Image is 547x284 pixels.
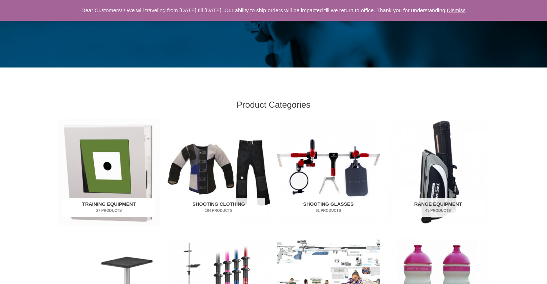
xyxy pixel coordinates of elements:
img: Shooting Glasses [277,119,380,225]
h2: Range Equipment [392,198,484,217]
img: Shooting Clothing [168,119,270,225]
a: Visit product category Range Equipment [387,119,489,225]
mark: 61 Products [282,208,375,213]
h2: Training Equipment [63,198,155,217]
mark: 104 Products [172,208,265,213]
a: Visit product category Training Equipment [58,119,160,225]
img: Range Equipment [387,119,489,225]
h2: Product Categories [58,99,489,110]
a: Dismiss [447,7,466,13]
a: Visit product category Shooting Glasses [277,119,380,225]
h2: Shooting Clothing [172,198,265,217]
mark: 27 Products [63,208,155,213]
img: Training Equipment [58,119,160,225]
h2: Shooting Glasses [282,198,375,217]
a: Visit product category Shooting Clothing [168,119,270,225]
mark: 45 Products [392,208,484,213]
